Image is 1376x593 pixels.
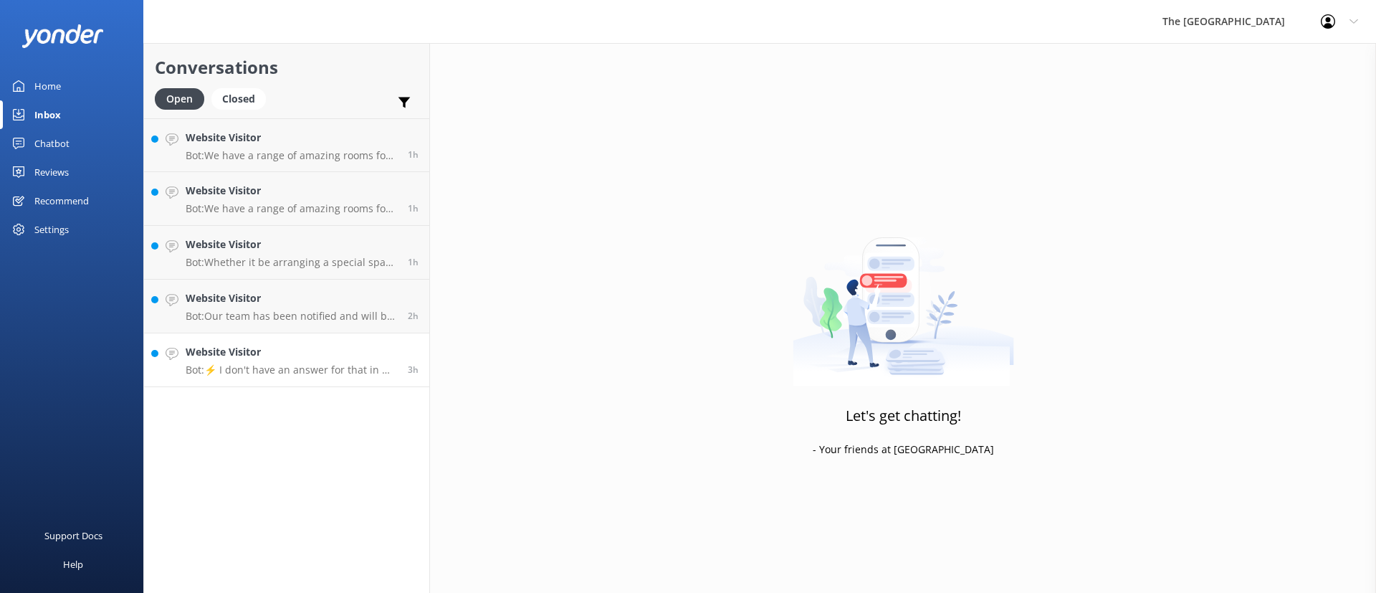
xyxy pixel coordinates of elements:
[186,237,397,252] h4: Website Visitor
[144,280,429,333] a: Website VisitorBot:Our team has been notified and will be with you as soon as possible. Alternati...
[186,183,397,199] h4: Website Visitor
[186,130,397,146] h4: Website Visitor
[155,54,419,81] h2: Conversations
[34,186,89,215] div: Recommend
[186,364,397,376] p: Bot: ⚡ I don't have an answer for that in my knowledge base. Please try and rephrase your questio...
[34,215,69,244] div: Settings
[186,202,397,215] p: Bot: We have a range of amazing rooms for you to choose from. The best way to help you decide on ...
[211,90,273,106] a: Closed
[186,149,397,162] p: Bot: We have a range of amazing rooms for you to choose from. The best way to help you decide on ...
[846,404,961,427] h3: Let's get chatting!
[144,172,429,226] a: Website VisitorBot:We have a range of amazing rooms for you to choose from. The best way to help ...
[408,148,419,161] span: Aug 27 2025 02:58pm (UTC -10:00) Pacific/Honolulu
[34,158,69,186] div: Reviews
[186,256,397,269] p: Bot: Whether it be arranging a special spa treatment, celebration cake, or champagne on arrival, ...
[21,24,104,48] img: yonder-white-logo.png
[408,202,419,214] span: Aug 27 2025 02:56pm (UTC -10:00) Pacific/Honolulu
[793,207,1014,386] img: artwork of a man stealing a conversation from at giant smartphone
[144,118,429,172] a: Website VisitorBot:We have a range of amazing rooms for you to choose from. The best way to help ...
[144,333,429,387] a: Website VisitorBot:⚡ I don't have an answer for that in my knowledge base. Please try and rephras...
[155,90,211,106] a: Open
[211,88,266,110] div: Closed
[34,100,61,129] div: Inbox
[186,290,397,306] h4: Website Visitor
[155,88,204,110] div: Open
[813,442,994,457] p: - Your friends at [GEOGRAPHIC_DATA]
[34,129,70,158] div: Chatbot
[44,521,102,550] div: Support Docs
[408,364,419,376] span: Aug 27 2025 12:45pm (UTC -10:00) Pacific/Honolulu
[144,226,429,280] a: Website VisitorBot:Whether it be arranging a special spa treatment, celebration cake, or champagn...
[186,310,397,323] p: Bot: Our team has been notified and will be with you as soon as possible. Alternatively, you can ...
[186,344,397,360] h4: Website Visitor
[63,550,83,579] div: Help
[408,256,419,268] span: Aug 27 2025 02:49pm (UTC -10:00) Pacific/Honolulu
[408,310,419,322] span: Aug 27 2025 01:40pm (UTC -10:00) Pacific/Honolulu
[34,72,61,100] div: Home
